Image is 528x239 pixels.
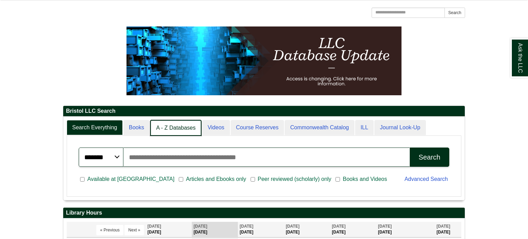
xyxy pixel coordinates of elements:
span: Articles and Ebooks only [183,175,249,183]
th: [DATE] [238,222,284,237]
span: Available at [GEOGRAPHIC_DATA] [85,175,177,183]
span: [DATE] [437,224,450,229]
th: [DATE] [435,222,461,237]
h2: Library Hours [63,208,465,218]
button: Search [444,8,465,18]
input: Articles and Ebooks only [179,176,183,183]
a: Videos [202,120,230,135]
span: [DATE] [147,224,161,229]
a: A - Z Databases [150,120,201,136]
input: Available at [GEOGRAPHIC_DATA] [80,176,85,183]
img: HTML tutorial [126,26,401,95]
input: Books and Videos [335,176,340,183]
th: [DATE] [330,222,376,237]
a: Search Everything [67,120,123,135]
span: Peer reviewed (scholarly) only [255,175,334,183]
span: [DATE] [240,224,253,229]
th: [DATE] [192,222,238,237]
span: [DATE] [378,224,392,229]
button: « Previous [96,225,123,235]
a: Advanced Search [405,176,448,182]
a: Course Reserves [231,120,284,135]
input: Peer reviewed (scholarly) only [251,176,255,183]
span: [DATE] [194,224,207,229]
a: Journal Look-Up [374,120,426,135]
h2: Bristol LLC Search [63,106,465,117]
span: Books and Videos [340,175,390,183]
button: Search [410,148,449,167]
button: Next » [124,225,144,235]
a: ILL [355,120,374,135]
div: Search [419,153,440,161]
span: [DATE] [332,224,346,229]
th: [DATE] [284,222,330,237]
th: [DATE] [146,222,192,237]
th: [DATE] [376,222,435,237]
span: [DATE] [286,224,299,229]
a: Books [123,120,150,135]
a: Commonwealth Catalog [285,120,354,135]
